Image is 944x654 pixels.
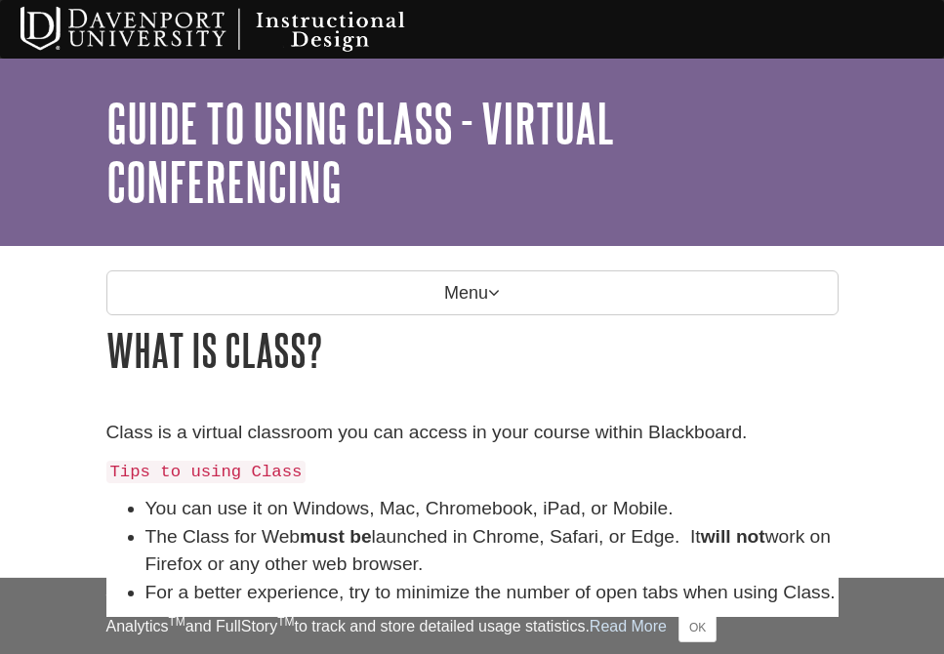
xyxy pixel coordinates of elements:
[106,93,614,212] a: Guide to Using Class - Virtual Conferencing
[145,495,839,523] li: You can use it on Windows, Mac, Chromebook, iPad, or Mobile.
[106,270,839,315] p: Menu
[145,579,839,607] li: For a better experience, try to minimize the number of open tabs when using Class.
[5,5,473,54] img: Davenport University Instructional Design
[145,523,839,580] li: The Class for Web launched in Chrome, Safari, or Edge. It work on Firefox or any other web browser.
[106,461,307,483] code: Tips to using Class
[106,325,839,375] h1: What is Class?
[701,526,765,547] strong: will not
[106,419,839,447] p: Class is a virtual classroom you can access in your course within Blackboard.
[300,526,372,547] strong: must be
